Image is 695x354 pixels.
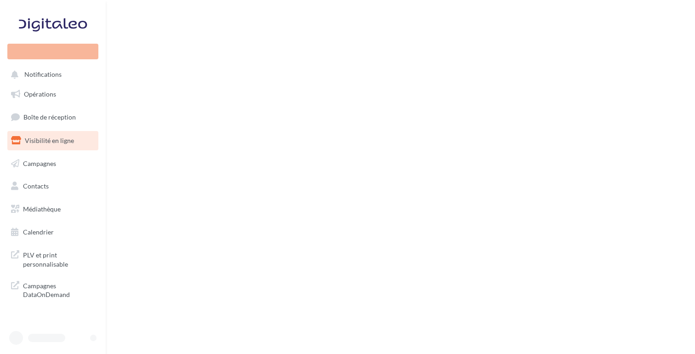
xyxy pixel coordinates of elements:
span: Campagnes [23,159,56,167]
a: Médiathèque [6,200,100,219]
div: Nouvelle campagne [7,44,98,59]
span: Notifications [24,71,62,79]
a: Campagnes DataOnDemand [6,276,100,303]
a: Visibilité en ligne [6,131,100,150]
span: Opérations [24,90,56,98]
a: Calendrier [6,223,100,242]
span: Médiathèque [23,205,61,213]
span: PLV et print personnalisable [23,249,95,268]
span: Campagnes DataOnDemand [23,280,95,299]
span: Boîte de réception [23,113,76,121]
span: Calendrier [23,228,54,236]
a: Contacts [6,177,100,196]
span: Visibilité en ligne [25,137,74,144]
a: Opérations [6,85,100,104]
a: Boîte de réception [6,107,100,127]
a: PLV et print personnalisable [6,245,100,272]
a: Campagnes [6,154,100,173]
span: Contacts [23,182,49,190]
